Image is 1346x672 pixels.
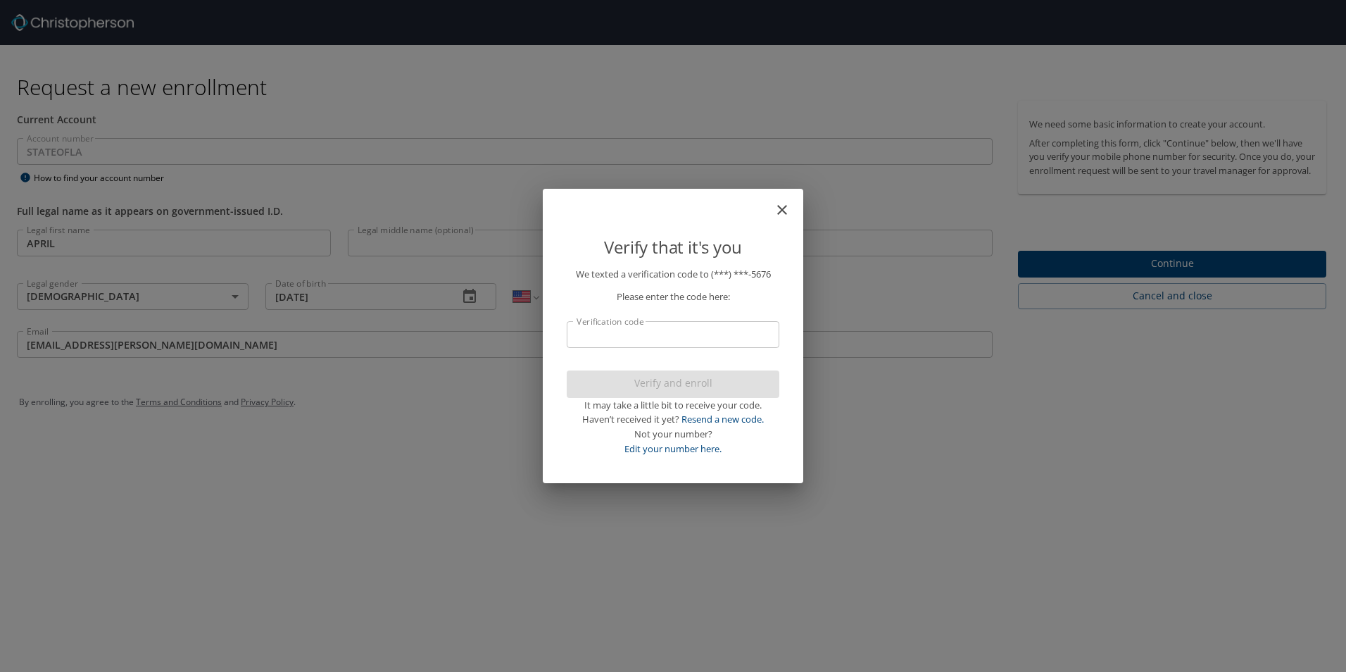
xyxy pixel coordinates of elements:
[567,427,779,442] div: Not your number?
[681,413,764,425] a: Resend a new code.
[567,267,779,282] p: We texted a verification code to (***) ***- 5676
[567,398,779,413] div: It may take a little bit to receive your code.
[624,442,722,455] a: Edit your number here.
[567,412,779,427] div: Haven’t received it yet?
[567,290,779,304] p: Please enter the code here:
[567,234,779,261] p: Verify that it's you
[781,194,798,211] button: close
